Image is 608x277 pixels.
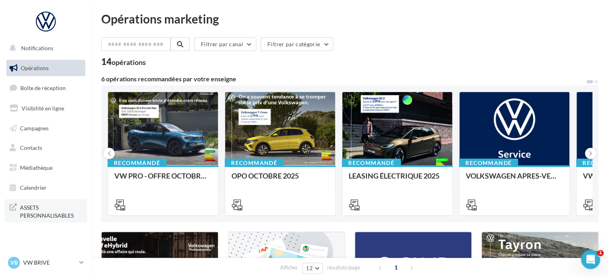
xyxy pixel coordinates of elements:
[597,250,604,256] span: 1
[231,172,329,188] div: OPO OCTOBRE 2025
[114,172,212,188] div: VW PRO - OFFRE OCTOBRE 25
[20,202,82,219] span: ASSETS PERSONNALISABLES
[5,40,84,57] button: Notifications
[101,76,586,82] div: 6 opérations recommandées par votre enseigne
[20,144,42,151] span: Contacts
[5,120,87,137] a: Campagnes
[280,264,298,271] span: Afficher
[342,159,401,167] div: Recommandé
[5,139,87,156] a: Contacts
[459,159,518,167] div: Recommandé
[23,259,76,267] p: VW BRIVE
[101,13,598,25] div: Opérations marketing
[261,37,333,51] button: Filtrer par catégorie
[20,184,47,191] span: Calendrier
[194,37,256,51] button: Filtrer par canal
[5,199,87,222] a: ASSETS PERSONNALISABLES
[5,179,87,196] a: Calendrier
[21,65,49,71] span: Opérations
[20,164,53,171] span: Médiathèque
[10,259,18,267] span: VB
[5,79,87,96] a: Boîte de réception
[349,172,446,188] div: LEASING ÉLECTRIQUE 2025
[6,255,85,270] a: VB VW BRIVE
[581,250,600,269] iframe: Intercom live chat
[390,261,402,274] span: 1
[5,100,87,117] a: Visibilité en ligne
[225,159,284,167] div: Recommandé
[21,45,53,51] span: Notifications
[466,172,563,188] div: VOLKSWAGEN APRES-VENTE
[101,57,146,66] div: 14
[108,159,167,167] div: Recommandé
[5,159,87,176] a: Médiathèque
[302,263,323,274] button: 12
[22,105,64,112] span: Visibilité en ligne
[112,59,146,66] div: opérations
[306,265,313,271] span: 12
[20,84,66,91] span: Boîte de réception
[327,264,360,271] span: résultats/page
[5,60,87,77] a: Opérations
[20,124,49,131] span: Campagnes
